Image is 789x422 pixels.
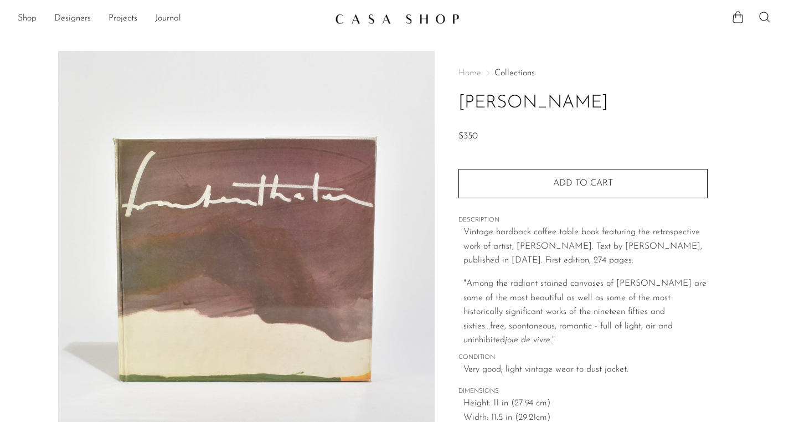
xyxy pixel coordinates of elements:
nav: Breadcrumbs [458,69,708,78]
span: DIMENSIONS [458,387,708,397]
a: Designers [54,12,91,26]
span: Very good; light vintage wear to dust jacket. [463,363,708,377]
span: DESCRIPTION [458,215,708,225]
em: joie de vivre. [505,336,552,344]
span: Height: 11 in (27.94 cm) [463,397,708,411]
a: Projects [109,12,137,26]
a: Collections [494,69,535,78]
nav: Desktop navigation [18,9,326,28]
h1: [PERSON_NAME] [458,89,708,117]
span: CONDITION [458,353,708,363]
button: Add to cart [458,169,708,198]
a: Journal [155,12,181,26]
a: Shop [18,12,37,26]
span: $350 [458,132,478,141]
span: Add to cart [553,179,613,188]
ul: NEW HEADER MENU [18,9,326,28]
span: Home [458,69,481,78]
p: Vintage hardback coffee table book featuring the retrospective work of artist, [PERSON_NAME]. Tex... [463,225,708,268]
p: "Among the radiant stained canvases of [PERSON_NAME] are some of the most beautiful as well as so... [463,277,708,348]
